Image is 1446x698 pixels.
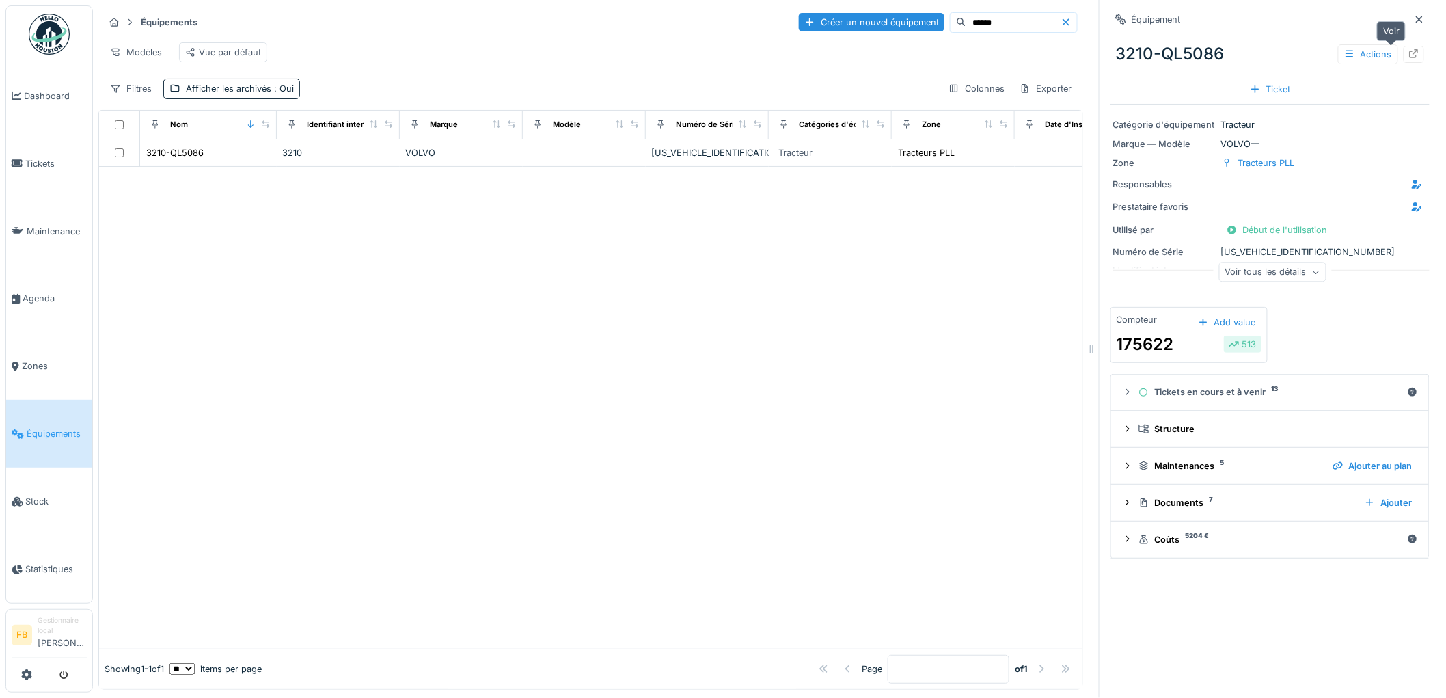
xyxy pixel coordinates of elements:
div: Filtres [104,79,158,98]
div: Documents [1138,496,1354,509]
div: Exporter [1013,79,1078,98]
div: Ajouter au plan [1327,457,1418,475]
a: Statistiques [6,535,92,603]
div: items per page [169,662,262,675]
div: Modèle [553,119,581,131]
div: Prestataire favoris [1113,200,1216,213]
div: Modèles [104,42,168,62]
span: Zones [22,360,87,373]
summary: Coûts5204 € [1117,527,1423,552]
div: Tickets en cours et à venir [1138,386,1402,399]
div: [US_VEHICLE_IDENTIFICATION_NUMBER] [1113,245,1427,258]
div: Page [862,662,882,675]
div: 3210-QL5086 [1110,36,1430,72]
div: Catégories d'équipement [799,119,894,131]
div: Voir tous les détails [1219,263,1326,282]
div: Date d'Installation [1045,119,1112,131]
div: Marque [430,119,458,131]
summary: Documents7Ajouter [1117,490,1423,515]
div: Showing 1 - 1 of 1 [105,662,164,675]
a: Tickets [6,130,92,198]
span: Tickets [25,157,87,170]
li: FB [12,625,32,645]
img: Badge_color-CXgf-gQk.svg [29,14,70,55]
div: Créer un nouvel équipement [799,13,944,31]
div: 175622 [1117,332,1174,357]
div: Identifiant interne [307,119,373,131]
div: Tracteur [1113,118,1427,131]
div: Équipement [1132,13,1181,26]
div: Compteur [1117,313,1158,326]
li: [PERSON_NAME] [38,615,87,655]
a: Dashboard [6,62,92,130]
strong: Équipements [135,16,203,29]
span: Stock [25,495,87,508]
div: Maintenances [1138,459,1322,472]
div: Colonnes [942,79,1011,98]
div: Vue par défaut [185,46,261,59]
div: Responsables [1113,178,1216,191]
div: Début de l'utilisation [1221,221,1333,239]
div: Tracteurs PLL [898,146,955,159]
div: [US_VEHICLE_IDENTIFICATION_NUMBER] [651,146,763,159]
div: VOLVO [405,146,517,159]
div: Nom [170,119,188,131]
a: Maintenance [6,198,92,265]
div: Afficher les archivés [186,82,294,95]
summary: Tickets en cours et à venir13 [1117,380,1423,405]
div: Utilisé par [1113,224,1216,237]
div: Numéro de Série [1113,245,1216,258]
span: Maintenance [27,225,87,238]
a: Zones [6,333,92,401]
a: Agenda [6,265,92,333]
summary: Maintenances5Ajouter au plan [1117,453,1423,479]
div: Catégorie d'équipement [1113,118,1216,131]
div: Actions [1338,44,1398,64]
span: Équipements [27,427,87,440]
div: Ajouter [1359,494,1418,512]
div: Numéro de Série [676,119,739,131]
div: 3210-QL5086 [146,146,204,159]
div: Add value [1192,313,1261,332]
div: 3210 [282,146,394,159]
div: Tracteur [778,146,813,159]
a: FB Gestionnaire local[PERSON_NAME] [12,615,87,658]
div: Zone [1113,157,1216,170]
div: Structure [1138,422,1413,435]
div: Voir [1377,21,1406,41]
span: Statistiques [25,563,87,576]
a: Stock [6,468,92,535]
div: Coûts [1138,533,1402,546]
div: Gestionnaire local [38,615,87,636]
a: Équipements [6,400,92,468]
span: Dashboard [24,90,87,103]
div: Tracteurs PLL [1238,157,1295,170]
div: Ticket [1244,80,1296,98]
div: Marque — Modèle [1113,137,1216,150]
div: VOLVO — [1113,137,1427,150]
summary: Structure [1117,416,1423,442]
div: Zone [922,119,941,131]
div: 513 [1229,338,1257,351]
span: Agenda [23,292,87,305]
span: : Oui [271,83,294,94]
strong: of 1 [1015,662,1028,675]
